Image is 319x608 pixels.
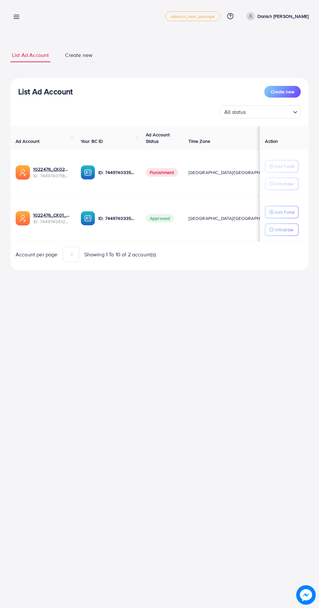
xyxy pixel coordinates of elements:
img: ic-ba-acc.ded83a64.svg [81,165,95,180]
div: <span class='underline'>1022476_CK02_1734527935209</span></br>7449740718454915089 [33,166,70,179]
span: adreach_new_package [171,14,215,19]
span: ID: 7449740612842192912 [33,218,70,225]
span: Ad Account Status [146,131,170,144]
span: [GEOGRAPHIC_DATA]/[GEOGRAPHIC_DATA] [188,215,279,222]
span: Create new [65,51,92,59]
span: List Ad Account [12,51,49,59]
a: 1022476_CK02_1734527935209 [33,166,70,172]
p: Danish [PERSON_NAME] [257,12,309,20]
span: Ad Account [16,138,40,144]
div: Search for option [219,105,301,118]
button: Withdraw [265,178,298,190]
button: Withdraw [265,223,298,236]
span: Showing 1 To 10 of 2 account(s) [84,251,156,258]
img: ic-ads-acc.e4c84228.svg [16,165,30,180]
p: Withdraw [274,226,293,234]
span: Approved [146,214,174,223]
a: 1022476_CK01_1734527903320 [33,212,70,218]
span: [GEOGRAPHIC_DATA]/[GEOGRAPHIC_DATA] [188,169,279,176]
span: ID: 7449740718454915089 [33,172,70,179]
span: Punishment [146,168,178,177]
h3: List Ad Account [18,87,73,96]
span: Your BC ID [81,138,103,144]
span: All status [223,107,247,117]
p: Withdraw [274,180,293,188]
div: <span class='underline'>1022476_CK01_1734527903320</span></br>7449740612842192912 [33,212,70,225]
p: ID: 7449740335716761616 [98,214,135,222]
input: Search for option [248,106,290,117]
a: Danish [PERSON_NAME] [244,12,309,20]
button: Create new [264,86,301,98]
span: Create new [271,88,294,95]
p: Add Fund [274,162,294,170]
button: Add Fund [265,160,298,172]
img: ic-ads-acc.e4c84228.svg [16,211,30,225]
p: Add Fund [274,208,294,216]
span: Account per page [16,251,58,258]
button: Add Fund [265,206,298,218]
span: Time Zone [188,138,210,144]
a: adreach_new_package [165,11,220,21]
p: ID: 7449740335716761616 [98,169,135,176]
span: Action [265,138,278,144]
img: image [296,585,316,605]
img: ic-ba-acc.ded83a64.svg [81,211,95,225]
